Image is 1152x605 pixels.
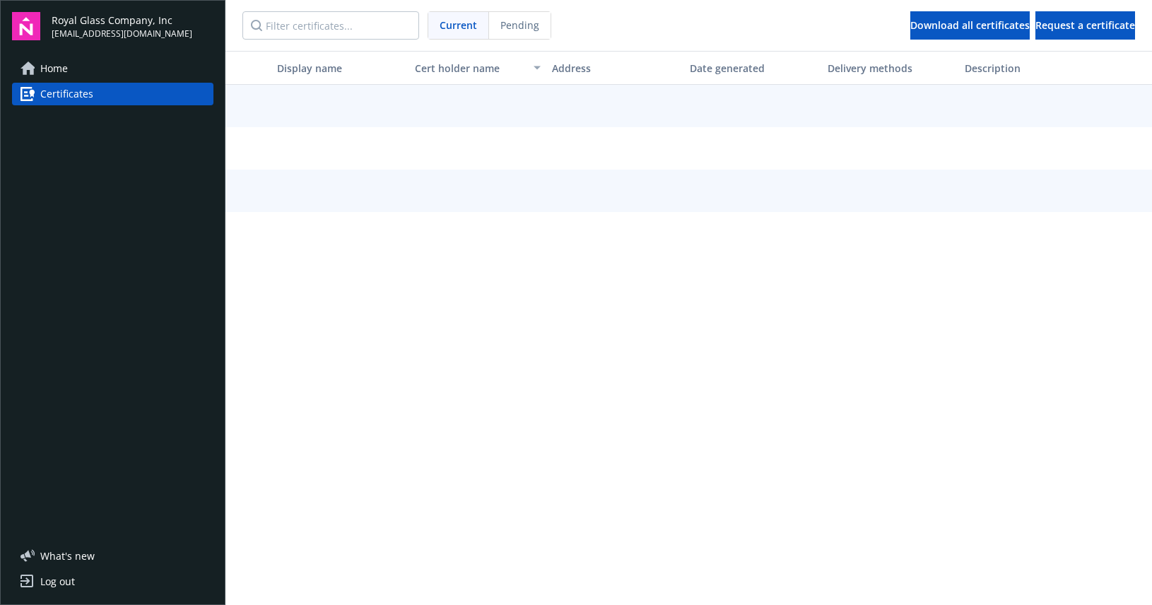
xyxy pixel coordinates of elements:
[415,61,526,76] div: Cert holder name
[500,18,539,33] span: Pending
[489,12,551,39] span: Pending
[828,61,954,76] div: Delivery methods
[12,83,213,105] a: Certificates
[40,57,68,80] span: Home
[409,51,547,85] button: Cert holder name
[822,51,960,85] button: Delivery methods
[40,570,75,593] div: Log out
[52,12,213,40] button: Royal Glass Company, Inc[EMAIL_ADDRESS][DOMAIN_NAME]
[690,61,816,76] div: Date generated
[277,61,404,76] div: Display name
[959,51,1097,85] button: Description
[271,51,409,85] button: Display name
[12,548,117,563] button: What's new
[52,13,192,28] span: Royal Glass Company, Inc
[684,51,822,85] button: Date generated
[1035,11,1135,40] button: Request a certificate
[910,12,1030,39] div: Download all certificates
[1035,18,1135,32] span: Request a certificate
[40,83,93,105] span: Certificates
[440,18,477,33] span: Current
[52,28,192,40] span: [EMAIL_ADDRESS][DOMAIN_NAME]
[552,61,678,76] div: Address
[242,11,419,40] input: Filter certificates...
[40,548,95,563] span: What ' s new
[12,57,213,80] a: Home
[965,61,1091,76] div: Description
[910,11,1030,40] button: Download all certificates
[546,51,684,85] button: Address
[12,12,40,40] img: navigator-logo.svg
